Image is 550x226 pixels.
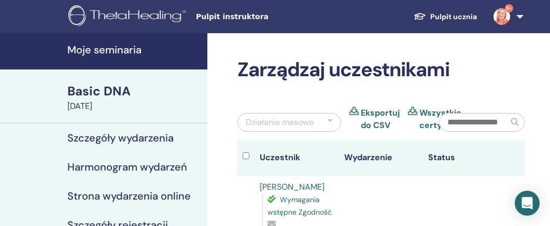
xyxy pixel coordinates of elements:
span: Wymagania wstępne Zgodność [267,195,332,217]
h4: Strona wydarzenia online [67,190,191,202]
a: Eksportuj do CSV [361,107,400,132]
h4: Harmonogram wydarzeń [67,161,187,173]
span: Pulpit instruktora [196,11,351,22]
img: logo.png [68,5,190,29]
a: Pulpit ucznia [405,7,485,26]
th: Status [423,140,507,176]
div: Działania masowe [246,116,314,129]
span: 9+ [505,4,513,12]
h4: Moje seminaria [67,44,201,56]
div: Open Intercom Messenger [515,191,540,216]
img: graduation-cap-white.svg [414,12,426,21]
a: Wszystkie certyfikaty [419,107,466,132]
a: Basic DNA[DATE] [61,82,207,112]
h4: Szczegóły wydarzenia [67,132,174,144]
div: Basic DNA [67,82,201,100]
th: Uczestnik [255,140,339,176]
h2: Zarządzaj uczestnikami [237,58,525,82]
div: [DATE] [67,100,201,112]
img: default.jpg [493,8,510,25]
th: Wydarzenie [339,140,424,176]
a: [PERSON_NAME] [260,181,325,192]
